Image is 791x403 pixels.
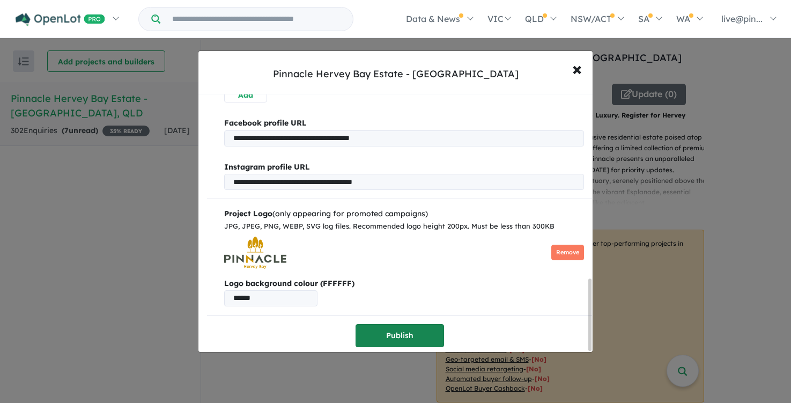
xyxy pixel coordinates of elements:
button: Publish [356,324,444,347]
b: Facebook profile URL [224,118,307,128]
div: (only appearing for promoted campaigns) [224,208,585,221]
img: Pinnacle%20Hervey%20Bay%20Estate%20-%20Wondunna%20Logo.jpg [224,237,286,269]
b: Logo background colour (FFFFFF) [224,277,585,290]
b: Project Logo [224,209,272,218]
b: Instagram profile URL [224,162,310,172]
button: Add [224,88,268,102]
span: live@pin... [721,13,763,24]
span: × [572,57,582,80]
button: Remove [551,245,584,260]
div: JPG, JPEG, PNG, WEBP, SVG log files. Recommended logo height 200px. Must be less than 300KB [224,221,585,232]
img: Openlot PRO Logo White [16,13,105,26]
div: Pinnacle Hervey Bay Estate - [GEOGRAPHIC_DATA] [273,67,519,81]
input: Try estate name, suburb, builder or developer [162,8,351,31]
